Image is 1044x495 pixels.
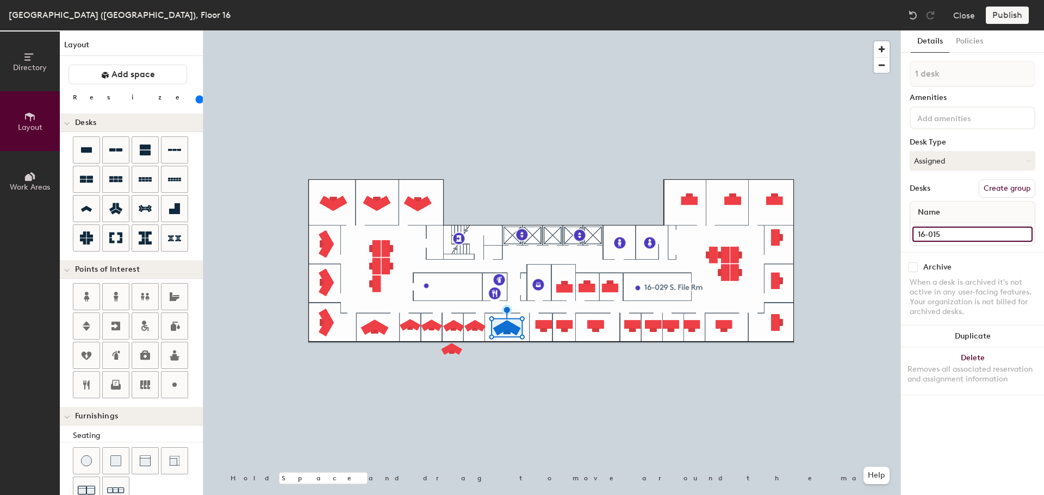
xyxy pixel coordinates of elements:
img: Couch (corner) [169,455,180,466]
button: Add space [69,65,187,84]
img: Cushion [110,455,121,466]
h1: Layout [60,39,203,56]
span: Work Areas [10,183,50,192]
div: Resize [73,93,193,102]
span: Points of Interest [75,265,140,274]
button: Close [953,7,975,24]
span: Furnishings [75,412,118,421]
span: Add space [111,69,155,80]
input: Add amenities [915,111,1013,124]
button: DeleteRemoves all associated reservation and assignment information [901,347,1044,395]
div: Desk Type [910,138,1035,147]
span: Name [912,203,946,222]
div: Archive [923,263,952,272]
span: Directory [13,63,47,72]
button: Help [863,467,890,484]
button: Details [911,30,949,53]
div: Desks [910,184,930,193]
span: Layout [18,123,42,132]
button: Create group [979,179,1035,198]
button: Couch (middle) [132,447,159,474]
div: Removes all associated reservation and assignment information [908,365,1037,384]
button: Assigned [910,151,1035,171]
button: Stool [73,447,100,474]
img: Redo [925,10,936,21]
div: Seating [73,430,203,442]
button: Policies [949,30,990,53]
span: Desks [75,118,96,127]
button: Duplicate [901,325,1044,347]
div: When a desk is archived it's not active in any user-facing features. Your organization is not bil... [910,278,1035,317]
img: Stool [81,455,92,466]
button: Cushion [102,447,129,474]
div: [GEOGRAPHIC_DATA] ([GEOGRAPHIC_DATA]), Floor 16 [9,8,231,22]
img: Couch (middle) [140,455,151,466]
img: Undo [908,10,918,21]
input: Unnamed desk [912,227,1033,242]
button: Couch (corner) [161,447,188,474]
div: Amenities [910,93,1035,102]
